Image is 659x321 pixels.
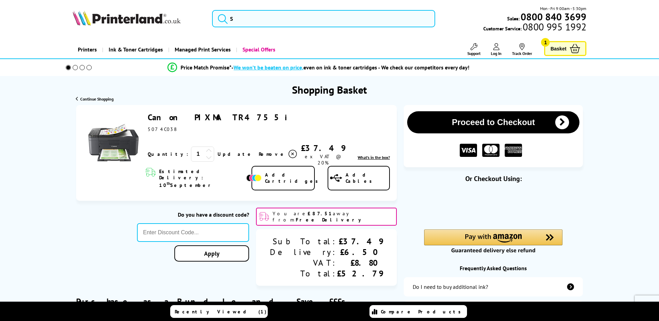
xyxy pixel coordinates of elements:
[407,111,579,133] button: Proceed to Checkout
[265,172,322,184] span: Add Cartridges
[270,268,337,279] div: Total:
[550,44,566,53] span: Basket
[296,217,364,223] b: Free Delivery
[148,126,176,132] span: 5074C038
[522,23,586,30] span: 0800 995 1992
[505,144,522,157] img: American Express
[540,5,586,12] span: Mon - Fri 9:00am - 5:30pm
[541,38,550,47] span: 1
[218,151,253,157] a: Update
[170,305,268,318] a: Recently Viewed (1)
[270,257,337,268] div: VAT:
[167,181,170,186] sup: th
[491,51,502,56] span: Log In
[512,43,532,56] a: Track Order
[73,41,102,58] a: Printers
[404,265,583,272] div: Frequently Asked Questions
[270,236,337,247] div: Sub Total:
[168,41,236,58] a: Managed Print Services
[76,96,113,102] a: Continue Shopping
[259,149,298,159] a: Delete item from your basket
[305,153,341,166] span: ex VAT @ 20%
[73,10,204,27] a: Printerland Logo
[246,174,262,181] img: Add Cartridges
[148,151,188,157] span: Quantity:
[231,64,469,71] div: - even on ink & toner cartridges - We check our competitors every day!
[80,96,113,102] span: Continue Shopping
[273,210,394,223] span: You are away from
[88,112,139,164] img: Canon PIXMA TR4755i
[337,268,383,279] div: £52.79
[102,41,168,58] a: Ink & Toner Cartridges
[109,41,163,58] span: Ink & Toner Cartridges
[298,143,348,153] div: £37.49
[544,41,586,56] a: Basket 1
[73,10,181,26] img: Printerland Logo
[424,194,562,218] iframe: PayPal
[56,62,581,74] li: modal_Promise
[460,144,477,157] img: VISA
[404,301,583,320] a: items-arrive
[521,10,586,23] b: 0800 840 3699
[76,286,397,315] div: Purchase as a Bundle and Save £££s
[491,43,502,56] a: Log In
[337,257,383,268] div: £8.80
[308,210,333,217] b: £87.51
[369,305,467,318] a: Compare Products
[236,41,281,58] a: Special Offers
[137,211,249,218] div: Do you have a discount code?
[424,229,562,254] div: Amazon Pay - Use your Amazon account
[358,155,390,160] a: lnk_inthebox
[137,223,249,242] input: Enter Discount Code...
[337,247,383,257] div: £6.50
[292,83,367,96] h1: Shopping Basket
[337,236,383,247] div: £37.49
[381,309,465,315] span: Compare Products
[346,172,389,184] span: Add Cables
[404,277,583,296] a: additional-ink
[234,64,303,71] span: We won’t be beaten on price,
[483,23,586,32] span: Customer Service:
[358,155,390,160] span: What's in the box?
[181,64,231,71] span: Price Match Promise*
[175,309,267,315] span: Recently Viewed (1)
[404,174,583,183] div: Or Checkout Using:
[148,112,289,123] a: Canon PIXMA TR4755i
[159,168,245,188] span: Estimated Delivery: 10 September
[413,283,488,290] div: Do I need to buy additional ink?
[467,43,480,56] a: Support
[520,13,586,20] a: 0800 840 3699
[507,15,520,22] span: Sales:
[482,144,500,157] img: MASTER CARD
[467,51,480,56] span: Support
[270,247,337,257] div: Delivery:
[212,10,435,27] input: S
[174,245,249,262] a: Apply
[259,151,286,157] span: Remove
